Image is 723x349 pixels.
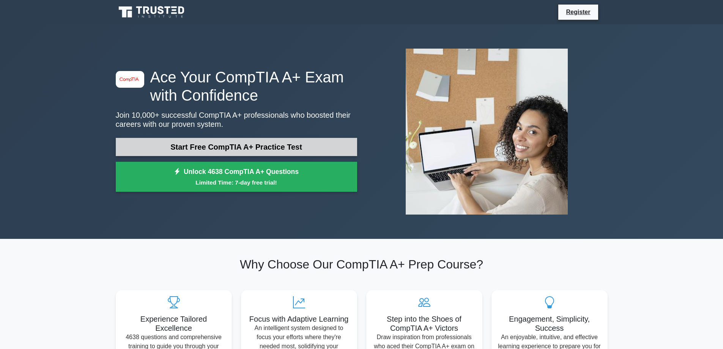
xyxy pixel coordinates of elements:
[561,7,595,17] a: Register
[125,178,348,187] small: Limited Time: 7-day free trial!
[116,162,357,192] a: Unlock 4638 CompTIA A+ QuestionsLimited Time: 7-day free trial!
[116,68,357,104] h1: Ace Your CompTIA A+ Exam with Confidence
[247,314,351,324] h5: Focus with Adaptive Learning
[122,314,226,333] h5: Experience Tailored Excellence
[498,314,602,333] h5: Engagement, Simplicity, Success
[372,314,476,333] h5: Step into the Shoes of CompTIA A+ Victors
[116,111,357,129] p: Join 10,000+ successful CompTIA A+ professionals who boosted their careers with our proven system.
[116,257,608,272] h2: Why Choose Our CompTIA A+ Prep Course?
[116,138,357,156] a: Start Free CompTIA A+ Practice Test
